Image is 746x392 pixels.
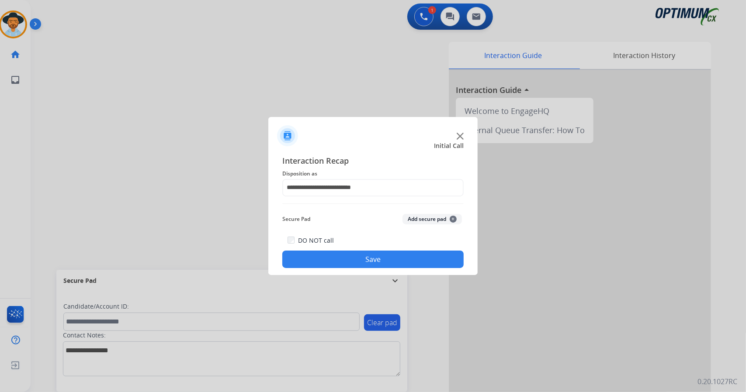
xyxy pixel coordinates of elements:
img: contactIcon [277,125,298,146]
span: Initial Call [434,141,464,150]
label: DO NOT call [298,236,334,245]
span: Secure Pad [282,214,310,224]
button: Save [282,251,464,268]
span: Disposition as [282,168,464,179]
span: Interaction Recap [282,155,464,168]
p: 0.20.1027RC [697,376,737,387]
button: Add secure pad+ [402,214,462,224]
span: + [450,216,457,223]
